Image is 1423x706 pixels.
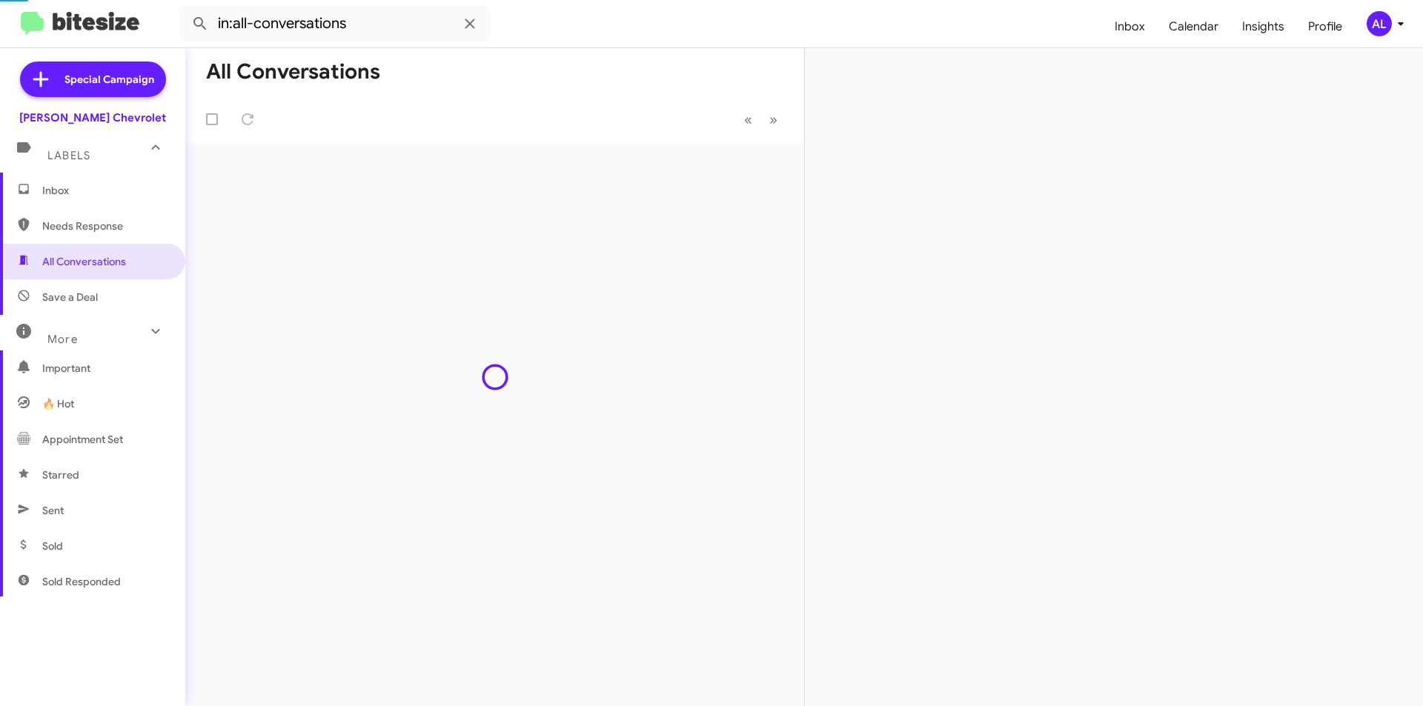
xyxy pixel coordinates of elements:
a: Profile [1296,5,1354,48]
a: Special Campaign [20,61,166,97]
span: Sold [42,539,63,553]
a: Insights [1230,5,1296,48]
button: Next [760,104,786,135]
nav: Page navigation example [736,104,786,135]
span: Needs Response [42,219,168,233]
span: Special Campaign [64,72,154,87]
span: 🔥 Hot [42,396,74,411]
span: Important [42,361,168,376]
span: Inbox [42,183,168,198]
button: AL [1354,11,1407,36]
a: Inbox [1103,5,1157,48]
span: All Conversations [42,254,126,269]
div: [PERSON_NAME] Chevrolet [19,110,166,125]
a: Calendar [1157,5,1230,48]
span: More [47,333,78,346]
span: « [744,110,752,129]
h1: All Conversations [206,60,380,84]
span: Starred [42,467,79,482]
span: Appointment Set [42,432,123,447]
span: Sent [42,503,64,518]
span: » [769,110,777,129]
div: AL [1367,11,1392,36]
span: Labels [47,149,90,162]
span: Save a Deal [42,290,98,304]
input: Search [179,6,491,41]
span: Sold Responded [42,574,121,589]
button: Previous [735,104,761,135]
